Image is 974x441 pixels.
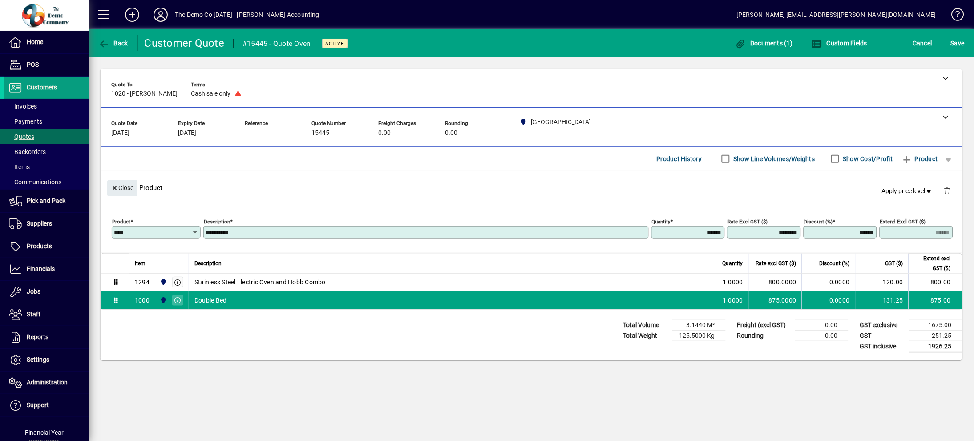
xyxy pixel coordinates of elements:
[909,341,962,352] td: 1926.25
[856,341,909,352] td: GST inclusive
[158,277,168,287] span: Auckland
[107,180,137,196] button: Close
[756,259,796,268] span: Rate excl GST ($)
[27,243,52,250] span: Products
[145,36,225,50] div: Customer Quote
[9,133,34,140] span: Quotes
[4,281,89,303] a: Jobs
[897,151,942,167] button: Add product line item
[856,330,909,341] td: GST
[937,180,958,202] button: Delete
[856,320,909,330] td: GST exclusive
[105,184,140,192] app-page-header-button: Close
[9,148,46,155] span: Backorders
[909,274,962,291] td: 800.00
[27,288,40,295] span: Jobs
[4,159,89,174] a: Items
[27,356,49,363] span: Settings
[135,296,150,305] div: 1000
[4,190,89,212] a: Pick and Pack
[652,218,671,224] mat-label: Quantity
[4,213,89,235] a: Suppliers
[25,429,64,436] span: Financial Year
[27,265,55,272] span: Financials
[27,333,48,340] span: Reports
[723,278,744,287] span: 1.0000
[4,129,89,144] a: Quotes
[619,330,672,341] td: Total Weight
[326,40,344,46] span: Active
[911,35,935,51] button: Cancel
[146,7,175,23] button: Profile
[27,197,65,204] span: Pick and Pack
[135,278,150,287] div: 1294
[802,274,855,291] td: 0.0000
[89,35,138,51] app-page-header-button: Back
[949,35,967,51] button: Save
[445,129,457,137] span: 0.00
[855,291,909,309] td: 131.25
[812,40,868,47] span: Custom Fields
[4,114,89,129] a: Payments
[657,152,702,166] span: Product History
[855,274,909,291] td: 120.00
[809,35,870,51] button: Custom Fields
[111,129,129,137] span: [DATE]
[914,254,951,273] span: Extend excl GST ($)
[118,7,146,23] button: Add
[27,311,40,318] span: Staff
[945,2,963,31] a: Knowledge Base
[733,320,795,330] td: Freight (excl GST)
[723,296,744,305] span: 1.0000
[735,40,793,47] span: Documents (1)
[191,90,230,97] span: Cash sale only
[754,296,796,305] div: 875.0000
[98,40,128,47] span: Back
[194,278,326,287] span: Stainless Steel Electric Oven and Hobb Combo
[733,35,795,51] button: Documents (1)
[27,84,57,91] span: Customers
[204,218,230,224] mat-label: Description
[672,330,726,341] td: 125.5000 Kg
[4,326,89,348] a: Reports
[178,129,196,137] span: [DATE]
[4,235,89,258] a: Products
[880,218,926,224] mat-label: Extend excl GST ($)
[4,174,89,190] a: Communications
[9,178,61,186] span: Communications
[4,372,89,394] a: Administration
[841,154,893,163] label: Show Cost/Profit
[951,40,954,47] span: S
[882,186,934,196] span: Apply price level
[4,31,89,53] a: Home
[175,8,319,22] div: The Demo Co [DATE] - [PERSON_NAME] Accounting
[653,151,706,167] button: Product History
[4,144,89,159] a: Backorders
[795,320,849,330] td: 0.00
[9,118,42,125] span: Payments
[4,394,89,417] a: Support
[820,259,850,268] span: Discount (%)
[802,291,855,309] td: 0.0000
[112,218,130,224] mat-label: Product
[723,259,743,268] span: Quantity
[311,129,329,137] span: 15445
[804,218,833,224] mat-label: Discount (%)
[951,36,965,50] span: ave
[672,320,726,330] td: 3.1440 M³
[27,220,52,227] span: Suppliers
[4,349,89,371] a: Settings
[902,152,938,166] span: Product
[728,218,768,224] mat-label: Rate excl GST ($)
[9,103,37,110] span: Invoices
[27,61,39,68] span: POS
[242,36,311,51] div: #15445 - Quote Oven
[937,186,958,194] app-page-header-button: Delete
[913,36,933,50] span: Cancel
[885,259,903,268] span: GST ($)
[619,320,672,330] td: Total Volume
[732,154,815,163] label: Show Line Volumes/Weights
[4,303,89,326] a: Staff
[4,54,89,76] a: POS
[736,8,936,22] div: [PERSON_NAME] [EMAIL_ADDRESS][PERSON_NAME][DOMAIN_NAME]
